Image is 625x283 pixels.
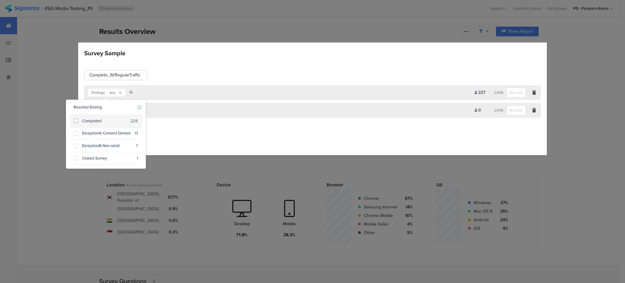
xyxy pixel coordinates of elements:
[78,130,135,136] div: ExceptionA-Consent Denied
[475,107,494,113] div: 0
[84,49,125,58] div: Survey Sample
[135,130,138,136] div: 13
[136,143,138,149] div: 7
[137,156,138,161] div: 1
[507,105,526,115] input: No Limit
[92,91,105,94] span: Endings
[131,118,138,124] div: 226
[78,118,131,124] div: Completed
[85,70,147,80] input: No Name
[78,156,137,161] div: Closed Survey
[507,88,526,97] input: No Limit
[78,42,547,155] div: Survey Sample
[74,105,133,110] div: Reached Ending
[110,91,115,94] span: any
[475,89,494,96] div: 227
[494,87,526,98] div: Limit:
[78,143,136,149] div: ExceptionB-Non-adult
[494,105,526,116] div: Limit:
